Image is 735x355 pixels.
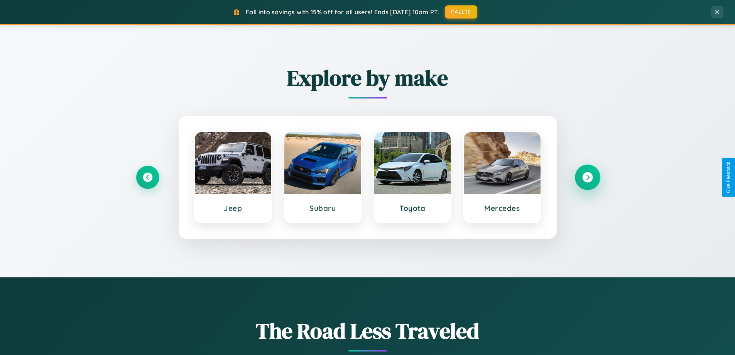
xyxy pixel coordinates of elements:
[292,204,353,213] h3: Subaru
[726,162,731,193] div: Give Feedback
[136,316,599,346] h1: The Road Less Traveled
[382,204,443,213] h3: Toyota
[136,63,599,93] h2: Explore by make
[471,204,533,213] h3: Mercedes
[246,8,439,16] span: Fall into savings with 15% off for all users! Ends [DATE] 10am PT.
[203,204,264,213] h3: Jeep
[445,5,477,19] button: FALL15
